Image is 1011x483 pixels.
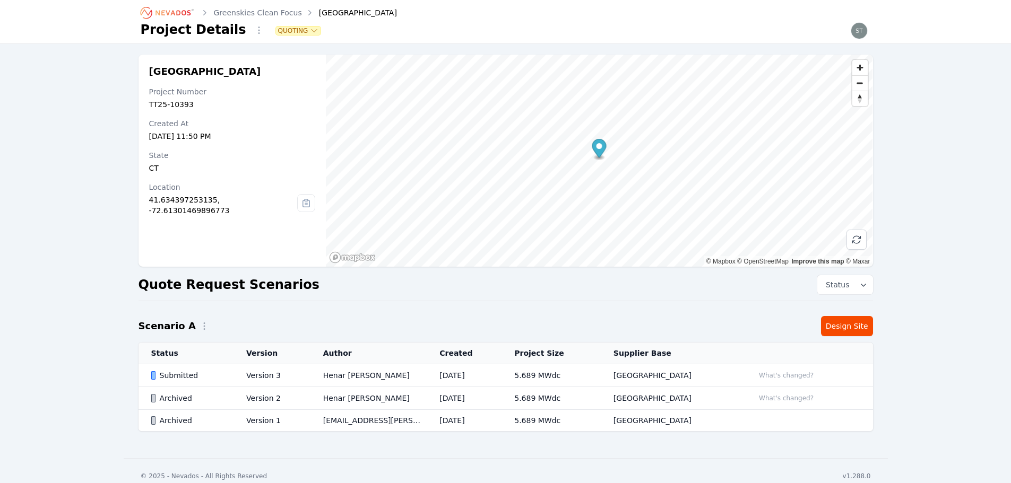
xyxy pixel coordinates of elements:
tr: ArchivedVersion 2Henar [PERSON_NAME][DATE]5.689 MWdc[GEOGRAPHIC_DATA]What's changed? [139,387,873,410]
button: What's changed? [754,392,818,404]
td: Henar [PERSON_NAME] [310,387,427,410]
td: Henar [PERSON_NAME] [310,364,427,387]
td: [GEOGRAPHIC_DATA] [601,410,741,432]
th: Supplier Base [601,343,741,364]
th: Status [139,343,234,364]
h2: [GEOGRAPHIC_DATA] [149,65,316,78]
a: Greenskies Clean Focus [214,7,302,18]
td: 5.689 MWdc [502,410,601,432]
div: Map marker [592,139,607,161]
a: Design Site [821,316,873,336]
h1: Project Details [141,21,246,38]
td: [GEOGRAPHIC_DATA] [601,387,741,410]
div: 41.634397253135, -72.61301469896773 [149,195,298,216]
td: [DATE] [427,387,502,410]
div: Project Number [149,86,316,97]
button: Zoom out [852,75,868,91]
span: Zoom out [852,76,868,91]
button: Zoom in [852,60,868,75]
tr: SubmittedVersion 3Henar [PERSON_NAME][DATE]5.689 MWdc[GEOGRAPHIC_DATA]What's changed? [139,364,873,387]
td: 5.689 MWdc [502,364,601,387]
th: Author [310,343,427,364]
span: Status [822,279,850,290]
th: Created [427,343,502,364]
button: Status [817,275,873,294]
td: [DATE] [427,410,502,432]
td: Version 1 [234,410,310,432]
button: Reset bearing to north [852,91,868,106]
a: Maxar [846,258,870,265]
div: © 2025 - Nevados - All Rights Reserved [141,472,267,480]
div: TT25-10393 [149,99,316,110]
canvas: Map [326,55,872,267]
a: Mapbox homepage [329,251,376,264]
th: Version [234,343,310,364]
button: What's changed? [754,370,818,381]
div: v1.288.0 [843,472,871,480]
td: 5.689 MWdc [502,387,601,410]
th: Project Size [502,343,601,364]
div: Archived [151,415,229,426]
div: Created At [149,118,316,129]
div: [GEOGRAPHIC_DATA] [304,7,397,18]
a: Improve this map [791,258,844,265]
td: Version 3 [234,364,310,387]
div: Archived [151,393,229,403]
img: steve.mustaro@nevados.solar [851,22,868,39]
div: [DATE] 11:50 PM [149,131,316,142]
div: CT [149,163,316,173]
td: [EMAIL_ADDRESS][PERSON_NAME][DOMAIN_NAME] [310,410,427,432]
a: OpenStreetMap [737,258,789,265]
h2: Quote Request Scenarios [139,276,319,293]
nav: Breadcrumb [141,4,397,21]
td: [GEOGRAPHIC_DATA] [601,364,741,387]
h2: Scenario A [139,319,196,333]
div: Location [149,182,298,192]
div: Submitted [151,370,229,381]
td: Version 2 [234,387,310,410]
div: State [149,150,316,161]
td: [DATE] [427,364,502,387]
tr: ArchivedVersion 1[EMAIL_ADDRESS][PERSON_NAME][DOMAIN_NAME][DATE]5.689 MWdc[GEOGRAPHIC_DATA] [139,410,873,432]
button: Quoting [276,27,321,35]
a: Mapbox [706,258,736,265]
